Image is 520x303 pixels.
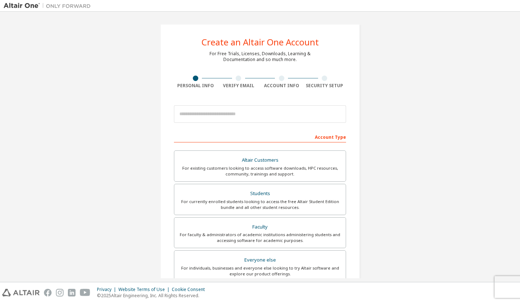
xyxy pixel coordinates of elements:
[118,287,172,292] div: Website Terms of Use
[68,289,76,296] img: linkedin.svg
[179,155,341,165] div: Altair Customers
[303,83,346,89] div: Security Setup
[174,83,217,89] div: Personal Info
[179,189,341,199] div: Students
[97,292,209,299] p: © 2025 Altair Engineering, Inc. All Rights Reserved.
[44,289,52,296] img: facebook.svg
[97,287,118,292] div: Privacy
[179,255,341,265] div: Everyone else
[179,199,341,210] div: For currently enrolled students looking to access the free Altair Student Edition bundle and all ...
[179,265,341,277] div: For individuals, businesses and everyone else looking to try Altair software and explore our prod...
[179,232,341,243] div: For faculty & administrators of academic institutions administering students and accessing softwa...
[174,131,346,142] div: Account Type
[217,83,260,89] div: Verify Email
[202,38,319,47] div: Create an Altair One Account
[80,289,90,296] img: youtube.svg
[260,83,303,89] div: Account Info
[172,287,209,292] div: Cookie Consent
[179,222,341,232] div: Faculty
[210,51,310,62] div: For Free Trials, Licenses, Downloads, Learning & Documentation and so much more.
[4,2,94,9] img: Altair One
[179,165,341,177] div: For existing customers looking to access software downloads, HPC resources, community, trainings ...
[56,289,64,296] img: instagram.svg
[2,289,40,296] img: altair_logo.svg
